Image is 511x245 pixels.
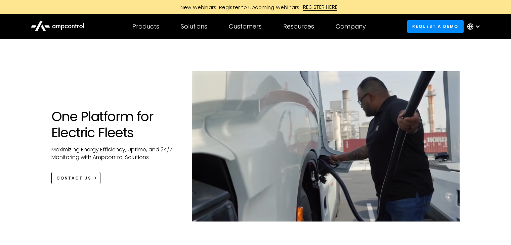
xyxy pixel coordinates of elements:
div: Products [132,23,159,30]
p: Maximizing Energy Efficiency, Uptime, and 24/7 Monitoring with Ampcontrol Solutions [51,146,179,161]
div: Customers [229,23,262,30]
div: CONTACT US [56,175,91,181]
div: Solutions [181,23,207,30]
div: Company [336,23,366,30]
a: Request a demo [407,20,464,33]
a: CONTACT US [51,172,101,184]
h1: One Platform for Electric Fleets [51,108,179,141]
div: Resources [283,23,314,30]
div: REGISTER HERE [303,3,338,11]
div: New Webinars: Register to Upcoming Webinars [174,4,303,11]
a: New Webinars: Register to Upcoming WebinarsREGISTER HERE [104,3,407,11]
